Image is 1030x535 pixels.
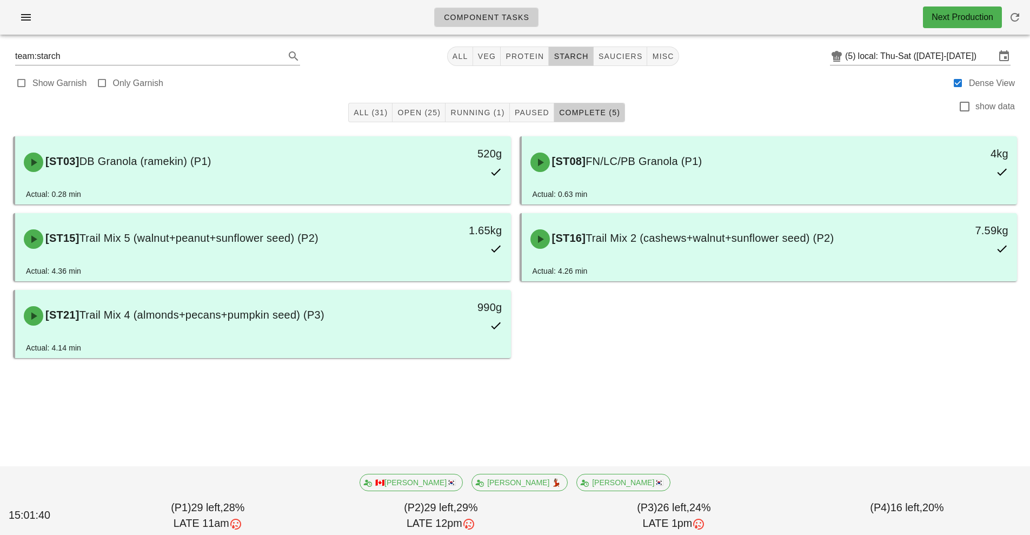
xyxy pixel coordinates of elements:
[533,188,588,200] div: Actual: 0.63 min
[348,103,393,122] button: All (31)
[501,47,549,66] button: protein
[26,265,81,277] div: Actual: 4.36 min
[550,155,586,167] span: [ST08]
[43,232,79,244] span: [ST15]
[652,52,674,61] span: misc
[559,108,620,117] span: Complete (5)
[845,51,858,62] div: (5)
[392,299,502,316] div: 990g
[353,108,388,117] span: All (31)
[26,188,81,200] div: Actual: 0.28 min
[598,52,643,61] span: sauciers
[899,145,1008,162] div: 4kg
[79,309,324,321] span: Trail Mix 4 (almonds+pecans+pumpkin seed) (P3)
[43,309,79,321] span: [ST21]
[393,103,446,122] button: Open (25)
[553,52,588,61] span: starch
[32,78,87,89] label: Show Garnish
[975,101,1015,112] label: show data
[554,103,625,122] button: Complete (5)
[113,78,163,89] label: Only Garnish
[477,52,496,61] span: veg
[473,47,501,66] button: veg
[434,8,539,27] a: Component Tasks
[79,232,318,244] span: Trail Mix 5 (walnut+peanut+sunflower seed) (P2)
[533,265,588,277] div: Actual: 4.26 min
[647,47,679,66] button: misc
[586,232,834,244] span: Trail Mix 2 (cashews+walnut+sunflower seed) (P2)
[586,155,702,167] span: FN/LC/PB Granola (P1)
[514,108,549,117] span: Paused
[26,342,81,354] div: Actual: 4.14 min
[510,103,554,122] button: Paused
[79,155,211,167] span: DB Granola (ramekin) (P1)
[397,108,441,117] span: Open (25)
[899,222,1008,239] div: 7.59kg
[392,145,502,162] div: 520g
[550,232,586,244] span: [ST16]
[447,47,473,66] button: All
[932,11,993,24] div: Next Production
[43,155,79,167] span: [ST03]
[505,52,544,61] span: protein
[392,222,502,239] div: 1.65kg
[594,47,648,66] button: sauciers
[969,78,1015,89] label: Dense View
[549,47,593,66] button: starch
[450,108,504,117] span: Running (1)
[452,52,468,61] span: All
[443,13,529,22] span: Component Tasks
[446,103,509,122] button: Running (1)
